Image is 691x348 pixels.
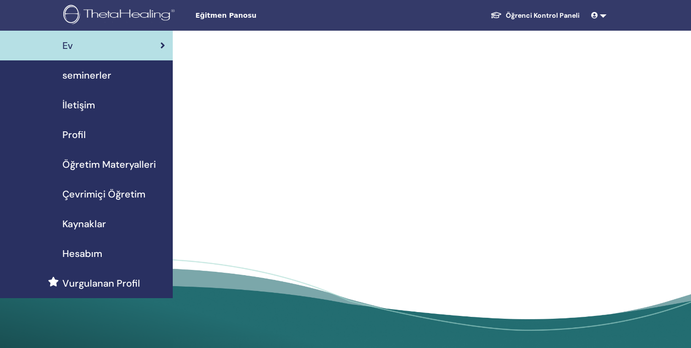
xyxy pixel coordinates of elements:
span: Çevrimiçi Öğretim [62,187,145,201]
img: logo.png [63,5,178,26]
img: graduation-cap-white.svg [490,11,502,19]
span: Hesabım [62,246,102,261]
span: Öğretim Materyalleri [62,157,156,172]
a: Öğrenci Kontrol Paneli [483,7,587,24]
span: Profil [62,128,86,142]
span: Ev [62,38,73,53]
span: Vurgulanan Profil [62,276,140,290]
span: Kaynaklar [62,217,106,231]
span: İletişim [62,98,95,112]
span: Eğitmen Panosu [195,11,339,21]
span: seminerler [62,68,111,82]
